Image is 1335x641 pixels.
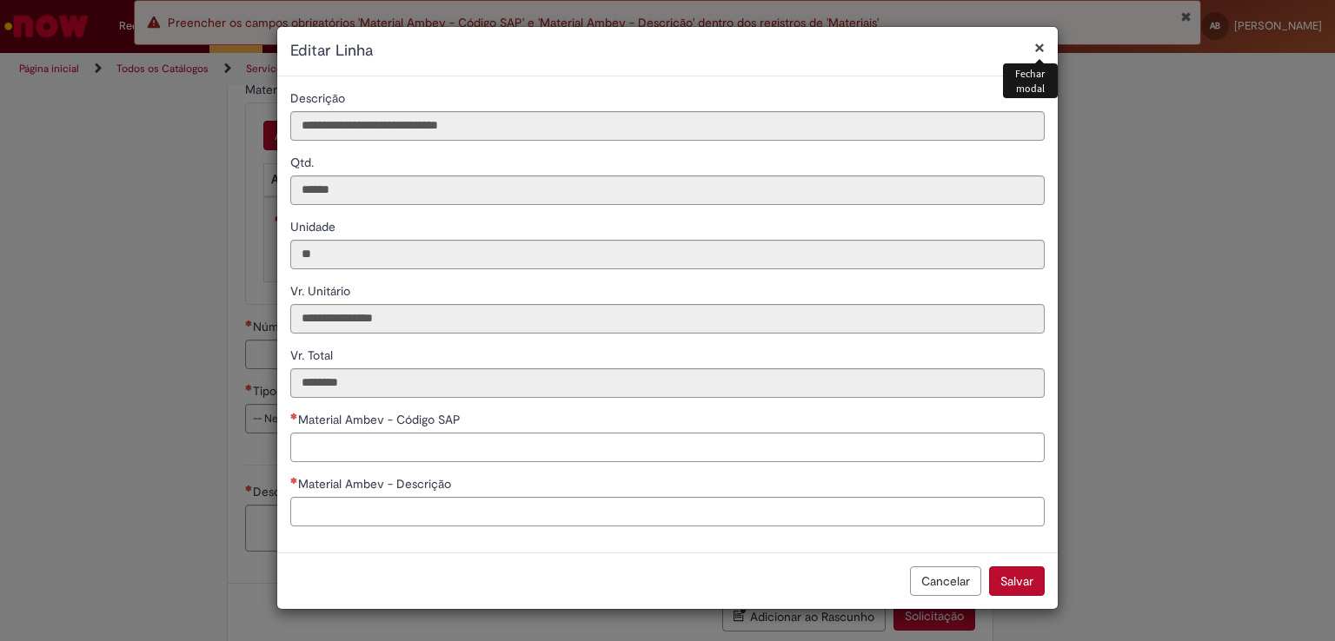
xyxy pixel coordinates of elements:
[910,566,981,596] button: Cancelar
[290,240,1045,269] input: Unidade
[290,40,1045,63] h2: Editar Linha
[989,566,1045,596] button: Salvar
[290,155,317,170] span: Somente leitura - Qtd.
[290,304,1045,334] input: Vr. Unitário
[290,219,339,235] span: Somente leitura - Unidade
[290,90,349,106] span: Somente leitura - Descrição
[298,476,455,492] span: Material Ambev - Descrição
[290,433,1045,462] input: Material Ambev - Código SAP
[290,111,1045,141] input: Descrição
[1003,63,1058,98] div: Fechar modal
[290,283,354,299] span: Somente leitura - Vr. Unitário
[1034,38,1045,56] button: Fechar modal
[290,497,1045,526] input: Material Ambev - Descrição
[290,175,1045,205] input: Qtd.
[290,477,298,484] span: Necessários
[290,413,298,420] span: Necessários
[290,347,336,363] span: Somente leitura - Vr. Total
[298,412,464,427] span: Material Ambev - Código SAP
[290,368,1045,398] input: Vr. Total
